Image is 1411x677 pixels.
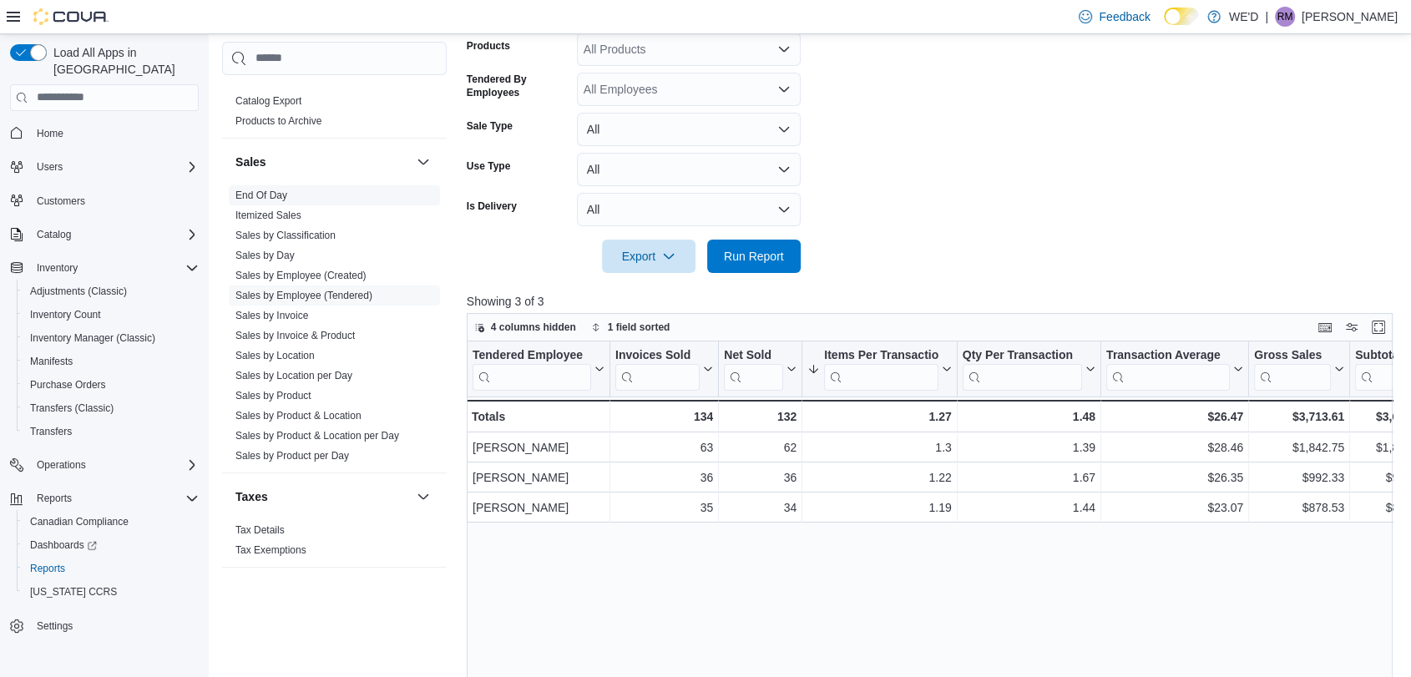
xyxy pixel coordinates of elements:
[963,407,1095,427] div: 1.48
[824,347,938,363] div: Items Per Transaction
[615,467,713,488] div: 36
[235,429,399,442] span: Sales by Product & Location per Day
[30,285,127,298] span: Adjustments (Classic)
[235,370,352,381] a: Sales by Location per Day
[724,407,797,427] div: 132
[1254,347,1331,363] div: Gross Sales
[1099,8,1150,25] span: Feedback
[235,95,301,107] a: Catalog Export
[467,293,1403,310] p: Showing 3 of 3
[235,369,352,382] span: Sales by Location per Day
[23,398,199,418] span: Transfers (Classic)
[777,83,791,96] button: Open list of options
[235,450,349,462] a: Sales by Product per Day
[23,558,72,578] a: Reports
[1302,7,1398,27] p: [PERSON_NAME]
[235,189,287,202] span: End Of Day
[17,350,205,373] button: Manifests
[235,349,315,362] span: Sales by Location
[963,498,1095,518] div: 1.44
[30,455,93,475] button: Operations
[615,498,713,518] div: 35
[235,209,301,222] span: Itemized Sales
[30,425,72,438] span: Transfers
[807,347,952,390] button: Items Per Transaction
[3,487,205,510] button: Reports
[23,351,79,371] a: Manifests
[37,127,63,140] span: Home
[235,115,321,127] a: Products to Archive
[235,250,295,261] a: Sales by Day
[1254,498,1344,518] div: $878.53
[23,305,199,325] span: Inventory Count
[1254,437,1344,457] div: $1,842.75
[222,520,447,567] div: Taxes
[473,467,604,488] div: [PERSON_NAME]
[1342,317,1362,337] button: Display options
[23,281,134,301] a: Adjustments (Classic)
[491,321,576,334] span: 4 columns hidden
[3,453,205,477] button: Operations
[23,512,199,532] span: Canadian Compliance
[30,123,199,144] span: Home
[615,407,713,427] div: 134
[807,467,952,488] div: 1.22
[707,240,801,273] button: Run Report
[413,58,433,78] button: Products
[724,498,797,518] div: 34
[235,430,399,442] a: Sales by Product & Location per Day
[963,347,1082,390] div: Qty Per Transaction
[615,347,713,390] button: Invoices Sold
[577,113,801,146] button: All
[17,533,205,557] a: Dashboards
[30,225,78,245] button: Catalog
[30,585,117,599] span: [US_STATE] CCRS
[612,240,685,273] span: Export
[724,347,783,363] div: Net Sold
[17,420,205,443] button: Transfers
[30,355,73,368] span: Manifests
[23,422,78,442] a: Transfers
[235,229,336,242] span: Sales by Classification
[963,467,1095,488] div: 1.67
[30,488,199,508] span: Reports
[47,44,199,78] span: Load All Apps in [GEOGRAPHIC_DATA]
[23,351,199,371] span: Manifests
[467,200,517,213] label: Is Delivery
[37,458,86,472] span: Operations
[724,347,783,390] div: Net Sold
[413,487,433,507] button: Taxes
[235,230,336,241] a: Sales by Classification
[30,191,92,211] a: Customers
[37,228,71,241] span: Catalog
[963,437,1095,457] div: 1.39
[30,157,199,177] span: Users
[473,347,591,390] div: Tendered Employee
[615,347,700,390] div: Invoices Sold
[467,73,570,99] label: Tendered By Employees
[467,39,510,53] label: Products
[235,523,285,537] span: Tax Details
[33,8,109,25] img: Cova
[30,562,65,575] span: Reports
[235,309,308,322] span: Sales by Invoice
[30,378,106,392] span: Purchase Orders
[1164,25,1165,26] span: Dark Mode
[235,289,372,302] span: Sales by Employee (Tendered)
[37,195,85,208] span: Customers
[577,193,801,226] button: All
[17,397,205,420] button: Transfers (Classic)
[807,407,952,427] div: 1.27
[235,543,306,557] span: Tax Exemptions
[615,437,713,457] div: 63
[1254,467,1344,488] div: $992.33
[235,524,285,536] a: Tax Details
[235,410,362,422] a: Sales by Product & Location
[1315,317,1335,337] button: Keyboard shortcuts
[235,269,367,282] span: Sales by Employee (Created)
[473,347,604,390] button: Tendered Employee
[963,347,1095,390] button: Qty Per Transaction
[23,558,199,578] span: Reports
[1229,7,1258,27] p: WE'D
[1106,407,1243,427] div: $26.47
